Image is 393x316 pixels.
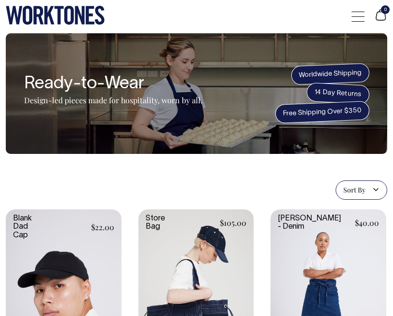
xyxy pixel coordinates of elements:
a: 0 [374,16,387,23]
h1: Ready-to-Wear [24,74,203,94]
span: 14 Day Returns [306,82,370,105]
span: Worldwide Shipping [291,63,369,85]
span: Free Shipping Over $350 [275,101,369,124]
span: 0 [381,5,390,14]
p: Design-led pieces made for hospitality, worn by all. [24,96,203,105]
span: Sort By [343,185,366,195]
